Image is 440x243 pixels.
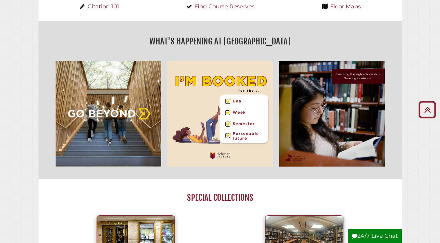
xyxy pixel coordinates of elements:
[276,58,388,170] img: Learning through scholarship, growing in wisdom.
[43,34,397,48] h2: What's Happening at [GEOGRAPHIC_DATA]
[164,58,276,170] img: I'm Booked for the... Day, Week, Foreseeable Future! Hekman Library
[416,104,438,115] a: Back to Top
[330,3,361,10] a: Floor Maps
[194,3,255,10] a: Find Course Reserves
[52,192,388,203] h2: Special Collections
[52,58,388,170] div: slideshow
[52,58,164,170] img: Go Beyond
[88,3,119,10] a: Citation 101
